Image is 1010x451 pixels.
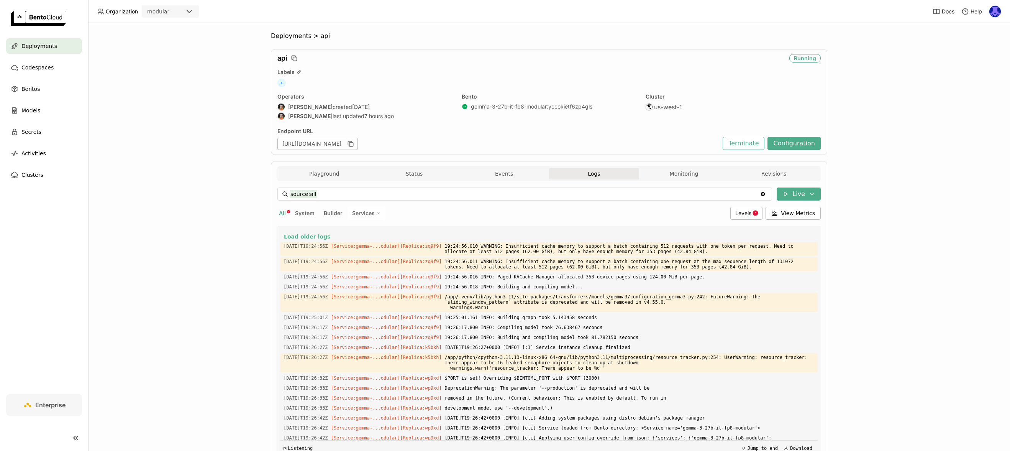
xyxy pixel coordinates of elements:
[21,127,41,137] span: Secrets
[352,104,370,110] span: [DATE]
[331,315,400,320] span: [Service:gemma-...odular]
[729,168,819,179] button: Revisions
[284,446,286,451] span: ◲
[21,41,57,51] span: Deployments
[284,384,328,392] span: 2025-09-16T19:26:33.619Z
[6,81,82,97] a: Bentos
[400,375,441,381] span: [Replica:wp9xd]
[400,355,441,360] span: [Replica:k5bkh]
[347,207,386,220] div: Services
[11,11,66,26] img: logo
[400,435,441,441] span: [Replica:wp9xd]
[295,210,315,216] span: System
[284,313,328,322] span: 2025-09-16T19:25:01.162Z
[400,335,441,340] span: [Replica:zq9f9]
[284,283,328,291] span: 2025-09-16T19:24:56.018Z
[284,333,328,342] span: 2025-09-16T19:26:17.801Z
[6,124,82,140] a: Secrets
[284,434,328,442] span: 2025-09-16T19:26:42.815Z
[400,405,441,411] span: [Replica:wp9xd]
[6,103,82,118] a: Models
[284,343,328,352] span: 2025-09-16T19:26:27.499Z
[21,63,54,72] span: Codespaces
[781,209,815,217] span: View Metrics
[400,325,441,330] span: [Replica:zq9f9]
[459,168,549,179] button: Events
[639,168,729,179] button: Monitoring
[331,325,400,330] span: [Service:gemma-...odular]
[284,353,328,362] span: 2025-09-16T19:26:27.506Z
[331,425,400,431] span: [Service:gemma-...odular]
[331,345,400,350] span: [Service:gemma-...odular]
[400,315,441,320] span: [Replica:zq9f9]
[278,104,285,110] img: Sean Sheng
[284,394,328,402] span: 2025-09-16T19:26:33.619Z
[284,414,328,422] span: 2025-09-16T19:26:42.745Z
[331,335,400,340] span: [Service:gemma-...odular]
[471,103,592,110] a: gemma-3-27b-it-fp8-modular:yccokietf6zp4gls
[462,93,637,100] div: Bento
[971,8,982,15] span: Help
[290,188,760,200] input: Search
[312,32,321,40] span: >
[445,343,815,352] span: [DATE]T19:26:27+0000 [INFO] [:1] Service instance cleanup finalized
[369,168,459,179] button: Status
[106,8,138,15] span: Organization
[6,167,82,183] a: Clusters
[277,93,453,100] div: Operators
[284,232,815,241] button: Load older logs
[789,54,821,63] div: Running
[322,208,344,218] button: Builder
[331,274,400,280] span: [Service:gemma-...odular]
[331,294,400,300] span: [Service:gemma-...odular]
[723,137,764,150] button: Terminate
[277,112,453,120] div: last updated
[331,385,400,391] span: [Service:gemma-...odular]
[6,394,82,416] a: Enterprise
[324,210,343,216] span: Builder
[331,395,400,401] span: [Service:gemma-...odular]
[654,103,682,111] span: us-west-1
[331,355,400,360] span: [Service:gemma-...odular]
[271,32,312,40] span: Deployments
[279,210,286,216] span: All
[400,425,441,431] span: [Replica:wp9xd]
[331,259,400,264] span: [Service:gemma-...odular]
[6,38,82,54] a: Deployments
[400,395,441,401] span: [Replica:wp9xd]
[352,210,375,217] span: Services
[170,8,171,16] input: Selected modular.
[942,8,954,15] span: Docs
[277,54,287,63] span: api
[277,208,287,218] button: All
[400,259,441,264] span: [Replica:zq9f9]
[445,273,815,281] span: 19:24:56.016 INFO: Paged KVCache Manager allocated 353 device pages using 124.00 MiB per page.
[445,313,815,322] span: 19:25:01.161 INFO: Building graph took 5.143458 seconds
[445,242,815,256] span: 19:24:56.010 WARNING: Insufficient cache memory to support a batch containing 512 requests with o...
[400,345,441,350] span: [Replica:k5bkh]
[445,353,815,372] span: /app/python/cpython-3.11.13-linux-x86_64-gnu/lib/python3.11/multiprocessing/resource_tracker.py:2...
[331,405,400,411] span: [Service:gemma-...odular]
[277,128,719,135] div: Endpoint URL
[277,69,821,76] div: Labels
[445,293,815,312] span: /app/.venv/lib/python3.11/site-packages/transformers/models/gemma3/configuration_gemma3.py:242: F...
[21,149,46,158] span: Activities
[284,323,328,332] span: 2025-09-16T19:26:17.801Z
[961,8,982,15] div: Help
[321,32,330,40] div: api
[331,375,400,381] span: [Service:gemma-...odular]
[284,273,328,281] span: 2025-09-16T19:24:56.017Z
[6,60,82,75] a: Codespaces
[277,138,358,150] div: [URL][DOMAIN_NAME]
[331,415,400,421] span: [Service:gemma-...odular]
[445,374,815,382] span: $PORT is set! Overriding $BENTOML_PORT with $PORT (3000)
[445,384,815,392] span: DeprecationWarning: The parameter '--production' is deprecated and will be
[278,113,285,120] img: Sean Sheng
[293,208,316,218] button: System
[767,137,821,150] button: Configuration
[271,32,827,40] nav: Breadcrumbs navigation
[445,323,815,332] span: 19:26:17.800 INFO: Compiling model took 76.638467 seconds
[284,233,330,240] span: Load older logs
[331,284,400,290] span: [Service:gemma-...odular]
[284,374,328,382] span: 2025-09-16T19:26:32.457Z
